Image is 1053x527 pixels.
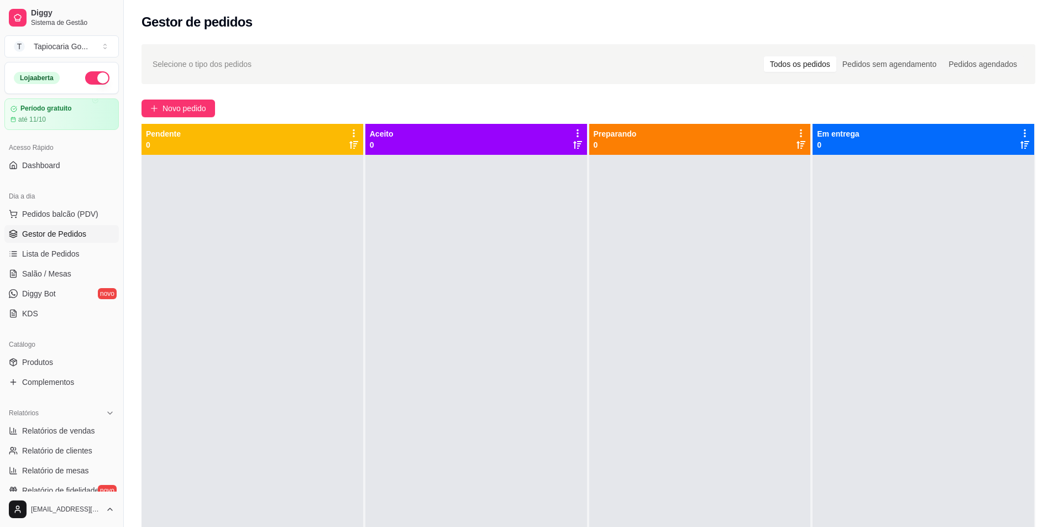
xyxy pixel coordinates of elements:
div: Pedidos agendados [942,56,1023,72]
span: Relatório de mesas [22,465,89,476]
div: Todos os pedidos [764,56,836,72]
span: Gestor de Pedidos [22,228,86,239]
a: KDS [4,305,119,322]
div: Loja aberta [14,72,60,84]
span: Diggy [31,8,114,18]
button: [EMAIL_ADDRESS][DOMAIN_NAME] [4,496,119,523]
a: Salão / Mesas [4,265,119,283]
span: Dashboard [22,160,60,171]
p: 0 [817,139,859,150]
p: Pendente [146,128,181,139]
button: Pedidos balcão (PDV) [4,205,119,223]
a: Diggy Botnovo [4,285,119,302]
span: Complementos [22,377,74,388]
a: Gestor de Pedidos [4,225,119,243]
span: Salão / Mesas [22,268,71,279]
button: Alterar Status [85,71,109,85]
div: Acesso Rápido [4,139,119,156]
a: Lista de Pedidos [4,245,119,263]
button: Novo pedido [142,100,215,117]
span: KDS [22,308,38,319]
span: Produtos [22,357,53,368]
a: Relatório de mesas [4,462,119,479]
a: Período gratuitoaté 11/10 [4,98,119,130]
a: Produtos [4,353,119,371]
a: Relatórios de vendas [4,422,119,440]
span: Pedidos balcão (PDV) [22,208,98,220]
button: Select a team [4,35,119,58]
span: Relatório de clientes [22,445,92,456]
p: Aceito [370,128,394,139]
article: até 11/10 [18,115,46,124]
span: Relatórios [9,409,39,418]
a: Complementos [4,373,119,391]
span: Novo pedido [163,102,206,114]
a: Relatório de clientes [4,442,119,460]
span: [EMAIL_ADDRESS][DOMAIN_NAME] [31,505,101,514]
a: DiggySistema de Gestão [4,4,119,31]
span: T [14,41,25,52]
div: Pedidos sem agendamento [836,56,942,72]
span: Relatório de fidelidade [22,485,99,496]
span: Sistema de Gestão [31,18,114,27]
p: Preparando [594,128,637,139]
a: Dashboard [4,156,119,174]
p: 0 [370,139,394,150]
h2: Gestor de pedidos [142,13,253,31]
span: Lista de Pedidos [22,248,80,259]
p: 0 [146,139,181,150]
div: Catálogo [4,336,119,353]
div: Dia a dia [4,187,119,205]
span: plus [150,105,158,112]
div: Tapiocaria Go ... [34,41,88,52]
span: Relatórios de vendas [22,425,95,436]
p: Em entrega [817,128,859,139]
a: Relatório de fidelidadenovo [4,482,119,499]
p: 0 [594,139,637,150]
article: Período gratuito [20,105,72,113]
span: Selecione o tipo dos pedidos [153,58,252,70]
span: Diggy Bot [22,288,56,299]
